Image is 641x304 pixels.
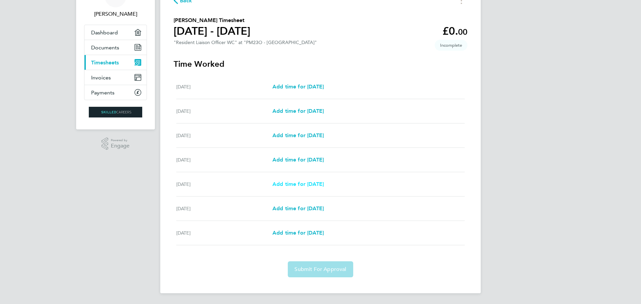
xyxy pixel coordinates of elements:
h2: [PERSON_NAME] Timesheet [174,16,250,24]
span: Invoices [91,74,111,81]
span: 00 [458,27,467,37]
div: [DATE] [176,83,272,91]
a: Invoices [84,70,147,85]
app-decimal: £0. [442,25,467,37]
span: Timesheets [91,59,119,66]
span: Janine Ward [84,10,147,18]
span: Engage [111,143,130,149]
div: [DATE] [176,131,272,139]
h1: [DATE] - [DATE] [174,24,250,38]
span: Payments [91,89,115,96]
a: Add time for [DATE] [272,131,324,139]
span: Add time for [DATE] [272,230,324,236]
span: This timesheet is Incomplete. [435,40,467,51]
span: Powered by [111,137,130,143]
a: Timesheets [84,55,147,70]
div: [DATE] [176,205,272,213]
span: Add time for [DATE] [272,181,324,187]
span: Add time for [DATE] [272,108,324,114]
div: [DATE] [176,156,272,164]
img: skilledcareers-logo-retina.png [89,107,142,117]
div: "Resident Liaison Officer WC" at "PM23O - [GEOGRAPHIC_DATA]" [174,40,317,45]
span: Add time for [DATE] [272,157,324,163]
span: Add time for [DATE] [272,132,324,138]
a: Add time for [DATE] [272,229,324,237]
a: Add time for [DATE] [272,156,324,164]
div: [DATE] [176,229,272,237]
a: Go to home page [84,107,147,117]
span: Add time for [DATE] [272,83,324,90]
span: Dashboard [91,29,118,36]
span: Add time for [DATE] [272,205,324,212]
a: Add time for [DATE] [272,205,324,213]
a: Add time for [DATE] [272,83,324,91]
a: Payments [84,85,147,100]
a: Documents [84,40,147,55]
a: Add time for [DATE] [272,107,324,115]
a: Powered byEngage [101,137,130,150]
div: [DATE] [176,107,272,115]
div: [DATE] [176,180,272,188]
span: Documents [91,44,119,51]
a: Add time for [DATE] [272,180,324,188]
h3: Time Worked [174,59,467,69]
a: Dashboard [84,25,147,40]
